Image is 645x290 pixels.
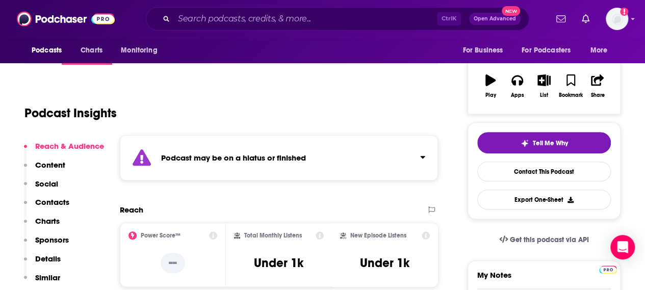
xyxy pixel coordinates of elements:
a: Get this podcast via API [491,227,597,252]
h3: Under 1k [360,255,409,271]
p: Charts [35,216,60,226]
a: Show notifications dropdown [578,10,594,28]
button: Show profile menu [606,8,628,30]
button: Sponsors [24,235,69,254]
img: Podchaser - Follow, Share and Rate Podcasts [17,9,115,29]
button: List [531,68,557,104]
svg: Add a profile image [620,8,628,16]
button: Bookmark [557,68,584,104]
button: Open AdvancedNew [469,13,521,25]
span: Charts [81,43,102,58]
strong: Podcast may be on a hiatus or finished [161,153,306,163]
span: Monitoring [121,43,157,58]
span: Logged in as Leighn [606,8,628,30]
p: -- [161,253,185,273]
button: Social [24,179,58,198]
span: More [590,43,608,58]
h2: Total Monthly Listens [244,232,302,239]
button: open menu [515,41,585,60]
h2: Reach [120,205,143,215]
button: Apps [504,68,530,104]
button: Contacts [24,197,69,216]
h2: Power Score™ [141,232,180,239]
button: Share [584,68,611,104]
button: open menu [455,41,515,60]
img: User Profile [606,8,628,30]
button: Charts [24,216,60,235]
div: Play [485,92,496,98]
div: List [540,92,548,98]
a: Charts [74,41,109,60]
button: open menu [583,41,621,60]
button: Reach & Audience [24,141,104,160]
a: Contact This Podcast [477,162,611,181]
h2: New Episode Listens [350,232,406,239]
p: Reach & Audience [35,141,104,151]
span: Ctrl K [437,12,461,25]
p: Contacts [35,197,69,207]
h1: Podcast Insights [24,106,117,121]
p: Content [35,160,65,170]
button: tell me why sparkleTell Me Why [477,132,611,153]
button: Content [24,160,65,179]
button: Details [24,254,61,273]
div: Apps [511,92,524,98]
span: Podcasts [32,43,62,58]
div: Open Intercom Messenger [610,235,635,259]
label: My Notes [477,270,611,288]
a: Show notifications dropdown [552,10,570,28]
span: New [502,6,520,16]
span: For Podcasters [522,43,571,58]
p: Similar [35,273,60,282]
p: Social [35,179,58,189]
p: Details [35,254,61,263]
div: Bookmark [559,92,583,98]
img: Podchaser Pro [599,266,617,274]
button: Export One-Sheet [477,190,611,209]
button: Play [477,68,504,104]
span: Open Advanced [474,16,516,21]
button: open menu [114,41,170,60]
span: Get this podcast via API [510,235,589,244]
div: Search podcasts, credits, & more... [146,7,529,31]
span: Tell Me Why [533,139,568,147]
section: Click to expand status details [120,135,438,180]
h3: Under 1k [254,255,303,271]
input: Search podcasts, credits, & more... [174,11,437,27]
img: tell me why sparkle [521,139,529,147]
span: For Business [462,43,503,58]
button: open menu [24,41,75,60]
div: Share [590,92,604,98]
a: Pro website [599,264,617,274]
p: Sponsors [35,235,69,245]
